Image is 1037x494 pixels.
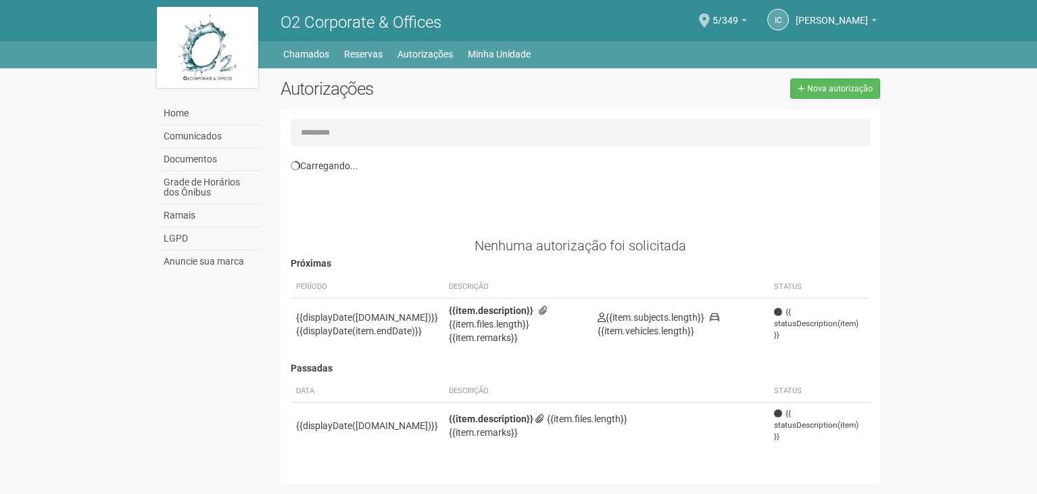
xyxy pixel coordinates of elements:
a: LGPD [160,227,260,250]
div: {{item.remarks}} [449,331,587,344]
th: Status [769,380,870,403]
span: O2 Corporate & Offices [281,13,441,32]
div: {{displayDate([DOMAIN_NAME])}} [296,419,438,432]
span: {{item.subjects.length}} [598,312,704,323]
a: Ramais [160,204,260,227]
a: [PERSON_NAME] [796,17,877,28]
div: Nenhuma autorização foi solicitada [291,240,870,252]
a: Grade de Horários dos Ônibus [160,171,260,204]
strong: {{item.description}} [449,305,533,316]
th: Descrição [443,380,769,403]
div: {{item.remarks}} [449,426,763,439]
span: {{item.files.length}} [535,413,627,424]
div: {{displayDate(item.endDate)}} [296,324,438,338]
div: Carregando... [291,160,870,172]
strong: {{item.description}} [449,413,533,424]
th: Descrição [443,276,592,298]
th: Status [769,276,870,298]
span: Isa Cristina Dias Blas [796,2,868,26]
th: Data [291,380,443,403]
h4: Próximas [291,259,870,269]
a: Reservas [344,45,383,64]
a: Comunicados [160,125,260,148]
a: Autorizações [397,45,453,64]
a: Documentos [160,148,260,171]
a: IC [767,9,789,30]
span: {{item.vehicles.length}} [598,312,719,336]
th: Período [291,276,443,298]
span: {{ statusDescription(item) }} [774,408,865,443]
span: {{item.files.length}} [449,305,550,330]
span: {{ statusDescription(item) }} [774,307,865,341]
h4: Passadas [291,363,870,374]
div: {{displayDate([DOMAIN_NAME])}} [296,311,438,324]
span: Nova autorização [807,84,873,93]
a: 5/349 [713,17,747,28]
span: 5/349 [713,2,738,26]
a: Minha Unidade [468,45,531,64]
a: Nova autorização [790,78,880,99]
a: Chamados [283,45,329,64]
a: Home [160,102,260,125]
h2: Autorizações [281,78,570,99]
img: logo.jpg [157,7,258,88]
a: Anuncie sua marca [160,250,260,273]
